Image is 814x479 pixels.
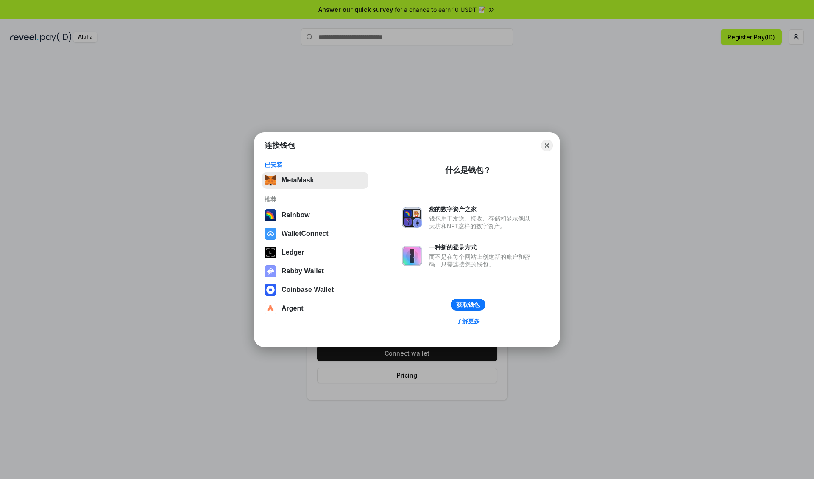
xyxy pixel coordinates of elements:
[262,300,368,317] button: Argent
[262,281,368,298] button: Coinbase Wallet
[541,140,553,151] button: Close
[262,225,368,242] button: WalletConnect
[262,244,368,261] button: Ledger
[265,247,276,258] img: svg+xml,%3Csvg%20xmlns%3D%22http%3A%2F%2Fwww.w3.org%2F2000%2Fsvg%22%20width%3D%2228%22%20height%3...
[451,316,485,327] a: 了解更多
[262,172,368,189] button: MetaMask
[265,284,276,296] img: svg+xml,%3Csvg%20width%3D%2228%22%20height%3D%2228%22%20viewBox%3D%220%200%2028%2028%22%20fill%3D...
[456,301,480,308] div: 获取钱包
[402,246,422,266] img: svg+xml,%3Csvg%20xmlns%3D%22http%3A%2F%2Fwww.w3.org%2F2000%2Fsvg%22%20fill%3D%22none%22%20viewBox...
[402,207,422,228] img: svg+xml,%3Csvg%20xmlns%3D%22http%3A%2F%2Fwww.w3.org%2F2000%2Fsvg%22%20fill%3D%22none%22%20viewBox...
[265,140,295,151] h1: 连接钱包
[429,215,534,230] div: 钱包用于发送、接收、存储和显示像以太坊和NFT这样的数字资产。
[265,161,366,168] div: 已安装
[282,249,304,256] div: Ledger
[429,205,534,213] div: 您的数字资产之家
[282,305,304,312] div: Argent
[265,196,366,203] div: 推荐
[265,265,276,277] img: svg+xml,%3Csvg%20xmlns%3D%22http%3A%2F%2Fwww.w3.org%2F2000%2Fsvg%22%20fill%3D%22none%22%20viewBox...
[445,165,491,175] div: 什么是钱包？
[429,244,534,251] div: 一种新的登录方式
[282,286,334,294] div: Coinbase Wallet
[282,230,329,238] div: WalletConnect
[265,209,276,221] img: svg+xml,%3Csvg%20width%3D%22120%22%20height%3D%22120%22%20viewBox%3D%220%200%20120%20120%22%20fil...
[451,299,485,311] button: 获取钱包
[262,207,368,224] button: Rainbow
[282,267,324,275] div: Rabby Wallet
[262,263,368,280] button: Rabby Wallet
[265,228,276,240] img: svg+xml,%3Csvg%20width%3D%2228%22%20height%3D%2228%22%20viewBox%3D%220%200%2028%2028%22%20fill%3D...
[456,317,480,325] div: 了解更多
[282,211,310,219] div: Rainbow
[265,303,276,314] img: svg+xml,%3Csvg%20width%3D%2228%22%20height%3D%2228%22%20viewBox%3D%220%200%2028%2028%22%20fill%3D...
[265,174,276,186] img: svg+xml,%3Csvg%20fill%3D%22none%22%20height%3D%2233%22%20viewBox%3D%220%200%2035%2033%22%20width%...
[429,253,534,268] div: 而不是在每个网站上创建新的账户和密码，只需连接您的钱包。
[282,176,314,184] div: MetaMask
